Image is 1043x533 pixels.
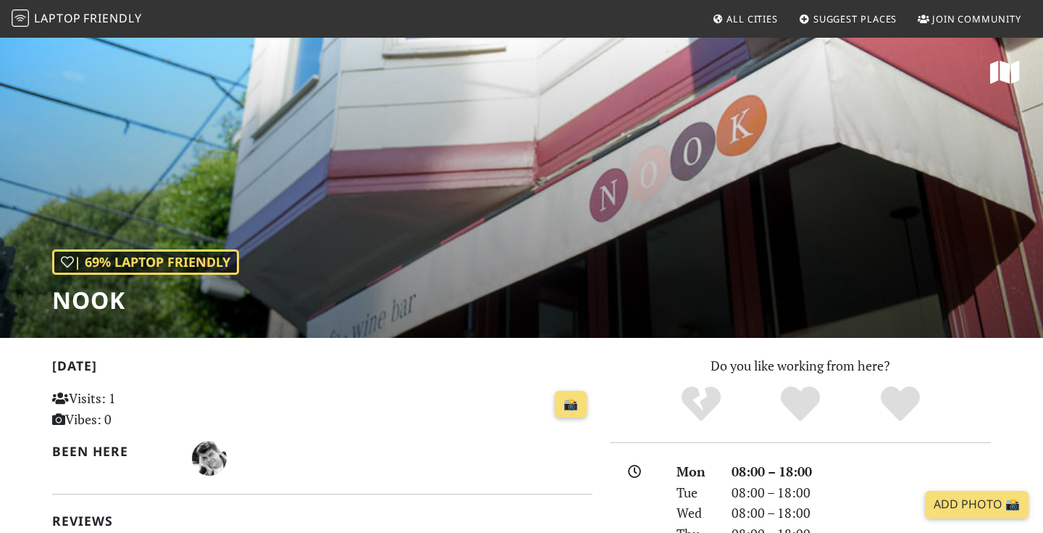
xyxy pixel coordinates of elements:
span: Suggest Places [813,12,897,25]
p: Visits: 1 Vibes: 0 [52,388,221,430]
img: LaptopFriendly [12,9,29,27]
a: Join Community [912,6,1027,32]
span: Laptop [34,10,81,26]
p: Do you like working from here? [610,355,991,376]
h2: [DATE] [52,358,592,379]
div: 08:00 – 18:00 [723,482,1000,503]
img: 2406-vlad.jpg [192,441,227,476]
a: Suggest Places [793,6,903,32]
div: Wed [668,503,723,524]
div: Definitely! [850,384,950,424]
div: 08:00 – 18:00 [723,503,1000,524]
span: Join Community [932,12,1021,25]
a: LaptopFriendly LaptopFriendly [12,7,142,32]
a: Add Photo 📸 [925,491,1029,518]
h2: Been here [52,444,175,459]
div: Tue [668,482,723,503]
span: Friendly [83,10,141,26]
h1: NOOK [52,286,239,314]
h2: Reviews [52,513,592,529]
div: | 69% Laptop Friendly [52,249,239,275]
div: 08:00 – 18:00 [723,461,1000,482]
a: 📸 [555,391,587,418]
span: All Cities [726,12,778,25]
a: All Cities [706,6,784,32]
span: Vlad Sitalo [192,448,227,466]
div: Yes [750,384,850,424]
div: Mon [668,461,723,482]
div: No [651,384,751,424]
